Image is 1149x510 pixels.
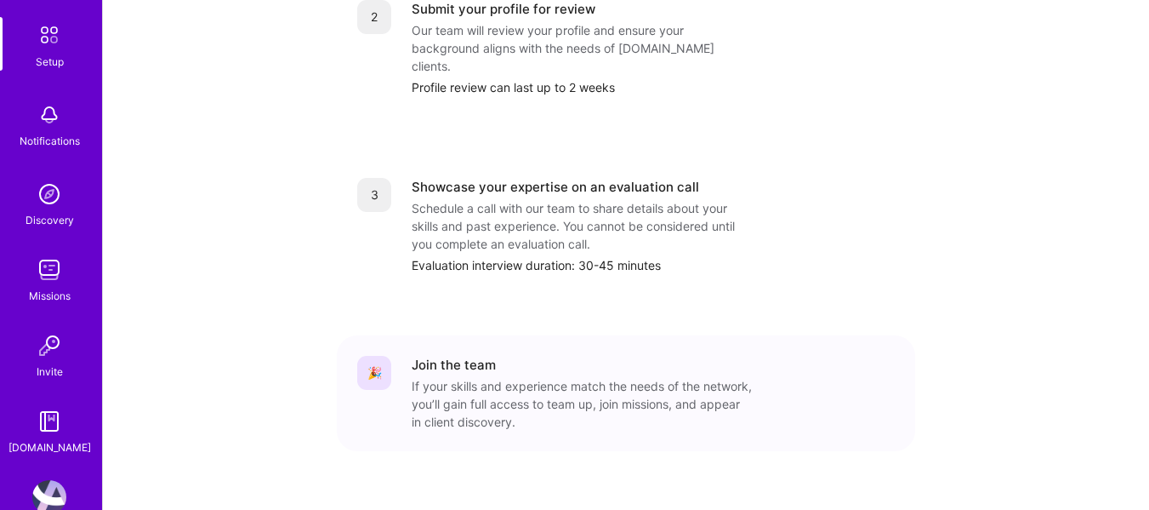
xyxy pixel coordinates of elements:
div: If your skills and experience match the needs of the network, you’ll gain full access to team up,... [412,377,752,431]
img: teamwork [32,253,66,287]
div: [DOMAIN_NAME] [9,438,91,456]
div: Invite [37,363,63,381]
img: discovery [32,177,66,211]
div: Profile review can last up to 2 weeks [412,78,895,96]
div: 🎉 [357,356,391,390]
img: guide book [32,404,66,438]
img: setup [31,17,67,53]
div: Setup [36,53,64,71]
div: Schedule a call with our team to share details about your skills and past experience. You cannot ... [412,199,752,253]
div: Evaluation interview duration: 30-45 minutes [412,256,895,274]
div: Discovery [26,211,74,229]
div: Our team will review your profile and ensure your background aligns with the needs of [DOMAIN_NAM... [412,21,752,75]
div: Missions [29,287,71,305]
img: Invite [32,329,66,363]
div: 3 [357,178,391,212]
img: bell [32,98,66,132]
div: Join the team [412,356,496,374]
div: Notifications [20,132,80,150]
div: Showcase your expertise on an evaluation call [412,178,699,196]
